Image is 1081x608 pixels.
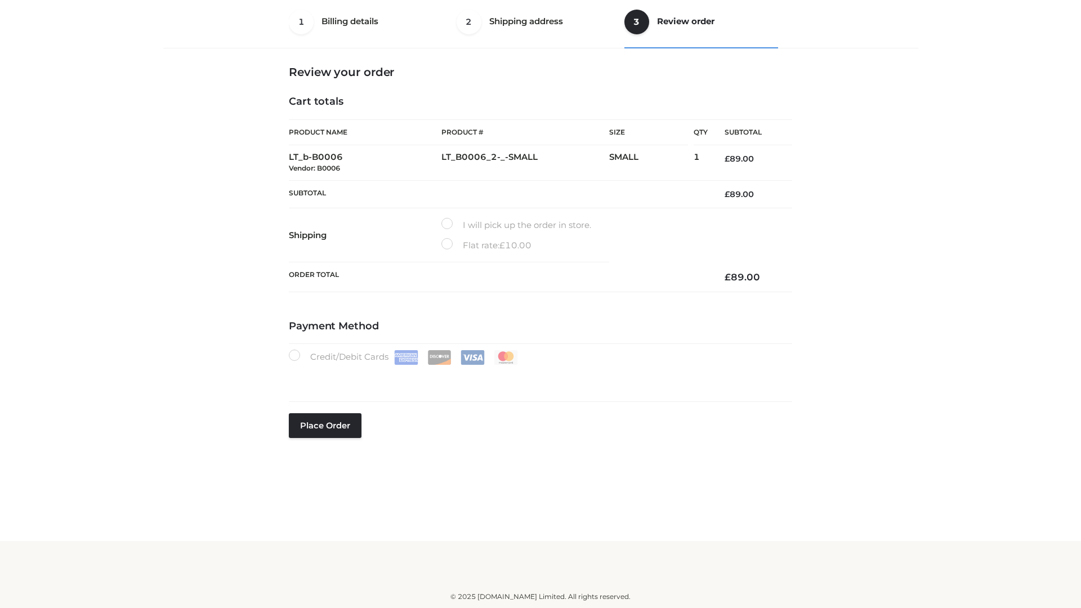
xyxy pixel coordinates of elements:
[694,145,708,181] td: 1
[441,145,609,181] td: LT_B0006_2-_-SMALL
[441,218,591,233] label: I will pick up the order in store.
[289,208,441,262] th: Shipping
[725,271,731,283] span: £
[296,370,785,383] iframe: Secure card payment input frame
[725,189,754,199] bdi: 89.00
[167,591,914,602] div: © 2025 [DOMAIN_NAME] Limited. All rights reserved.
[289,119,441,145] th: Product Name
[289,164,340,172] small: Vendor: B0006
[694,119,708,145] th: Qty
[725,154,754,164] bdi: 89.00
[609,120,688,145] th: Size
[289,96,792,108] h4: Cart totals
[427,350,452,365] img: Discover
[289,145,441,181] td: LT_b-B0006
[499,240,505,251] span: £
[499,240,531,251] bdi: 10.00
[461,350,485,365] img: Visa
[725,189,730,199] span: £
[289,180,708,208] th: Subtotal
[494,350,518,365] img: Mastercard
[289,413,361,438] button: Place order
[289,65,792,79] h3: Review your order
[609,145,694,181] td: SMALL
[394,350,418,365] img: Amex
[289,350,519,365] label: Credit/Debit Cards
[725,154,730,164] span: £
[289,320,792,333] h4: Payment Method
[708,120,792,145] th: Subtotal
[725,271,760,283] bdi: 89.00
[289,262,708,292] th: Order Total
[441,238,531,253] label: Flat rate:
[441,119,609,145] th: Product #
